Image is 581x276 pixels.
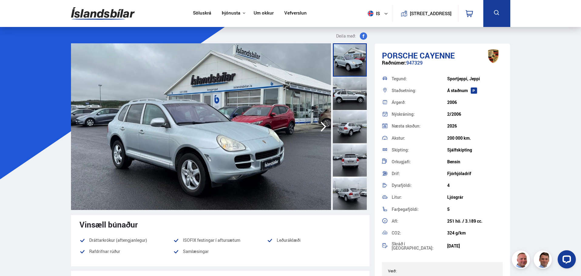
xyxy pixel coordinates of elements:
[447,136,503,141] div: 200 000 km.
[447,159,503,164] div: Bensín
[392,148,447,152] div: Skipting:
[420,50,455,61] span: Cayenne
[392,219,447,223] div: Afl:
[513,251,531,270] img: siFngHWaQ9KaOqBr.png
[447,171,503,176] div: Fjórhjóladrif
[392,112,447,116] div: Nýskráning:
[392,207,447,211] div: Farþegafjöldi:
[392,100,447,105] div: Árgerð:
[222,10,240,16] button: Þjónusta
[392,183,447,188] div: Dyrafjöldi:
[336,32,356,40] span: Deila með:
[193,10,211,17] a: Söluskrá
[392,195,447,199] div: Litur:
[79,248,173,255] li: Rafdrifnar rúður
[368,11,373,16] img: svg+xml;base64,PHN2ZyB4bWxucz0iaHR0cDovL3d3dy53My5vcmcvMjAwMC9zdmciIHdpZHRoPSI1MTIiIGhlaWdodD0iNT...
[79,220,361,229] div: Vinsæll búnaður
[447,100,503,105] div: 2006
[392,231,447,235] div: CO2:
[254,10,274,17] a: Um okkur
[447,195,503,200] div: Ljósgrár
[382,59,406,66] span: Raðnúmer:
[334,32,370,40] button: Deila með:
[71,4,135,23] img: G0Ugv5HjCgRt.svg
[173,248,267,259] li: Samlæsingar
[382,60,503,72] div: 947329
[481,47,505,65] img: brand logo
[392,88,447,93] div: Staðsetning:
[388,269,442,273] div: Verð:
[447,76,503,81] div: Sportjeppi, Jeppi
[447,148,503,152] div: Sjálfskipting
[447,183,503,188] div: 4
[447,124,503,128] div: 2026
[365,5,393,22] button: is
[392,124,447,128] div: Næsta skoðun:
[447,244,503,248] div: [DATE]
[553,248,578,273] iframe: LiveChat chat widget
[284,10,307,17] a: Vefverslun
[412,11,449,16] button: [STREET_ADDRESS]
[396,5,455,22] a: [STREET_ADDRESS]
[392,136,447,140] div: Akstur:
[382,50,418,61] span: Porsche
[79,237,173,244] li: Dráttarkrókur (aftengjanlegur)
[447,231,503,235] div: 324 g/km
[392,171,447,176] div: Drif:
[392,242,447,250] div: Skráð í [GEOGRAPHIC_DATA]:
[392,160,447,164] div: Orkugjafi:
[447,219,503,224] div: 251 hö. / 3.189 cc.
[535,251,553,270] img: FbJEzSuNWCJXmdc-.webp
[365,11,380,16] span: is
[71,43,331,210] img: 3304616.jpeg
[447,207,503,212] div: 5
[267,237,361,244] li: Leðuráklæði
[173,237,267,244] li: ISOFIX festingar í aftursætum
[447,88,503,93] div: Á staðnum
[447,112,503,117] div: 2/2006
[392,77,447,81] div: Tegund:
